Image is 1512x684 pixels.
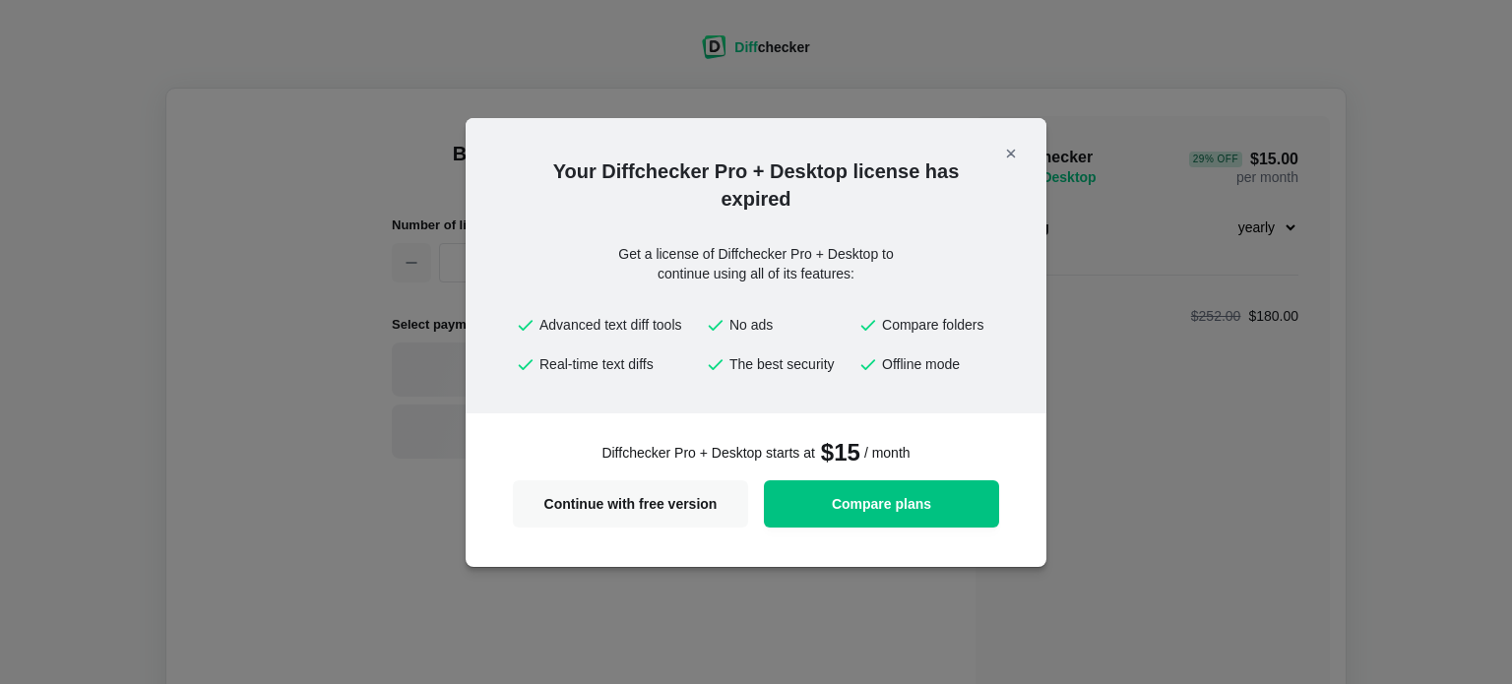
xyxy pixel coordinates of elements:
button: Close modal [995,138,1027,169]
div: Get a license of Diffchecker Pro + Desktop to continue using all of its features: [579,244,933,283]
span: $15 [819,437,860,468]
span: Real-time text diffs [539,354,694,374]
span: No ads [729,315,847,335]
span: Offline mode [882,354,996,374]
span: Diffchecker Pro + Desktop starts at [601,443,814,463]
span: / month [864,443,911,463]
span: The best security [729,354,847,374]
span: Compare plans [776,497,987,511]
button: Continue with free version [513,480,748,528]
span: Continue with free version [525,497,736,511]
h2: Your Diffchecker Pro + Desktop license has expired [466,157,1046,213]
span: Compare folders [882,315,996,335]
a: Compare plans [764,480,999,528]
span: Advanced text diff tools [539,315,694,335]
